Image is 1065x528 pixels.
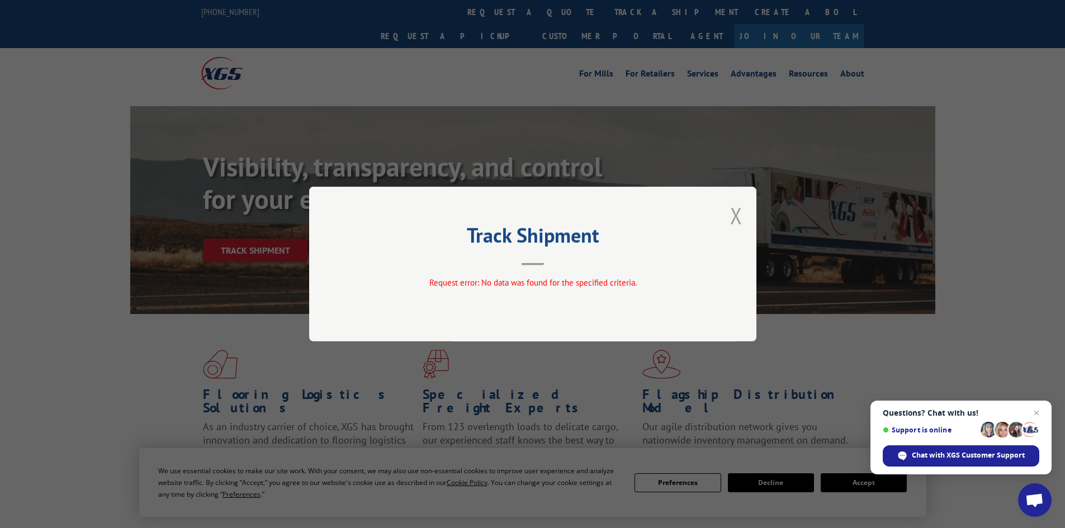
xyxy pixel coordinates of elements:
[1018,483,1052,517] div: Open chat
[429,277,636,288] span: Request error: No data was found for the specified criteria.
[1030,406,1043,420] span: Close chat
[730,201,742,230] button: Close modal
[883,426,977,434] span: Support is online
[912,450,1025,460] span: Chat with XGS Customer Support
[883,445,1039,467] div: Chat with XGS Customer Support
[883,408,1039,417] span: Questions? Chat with us!
[365,227,700,249] h2: Track Shipment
